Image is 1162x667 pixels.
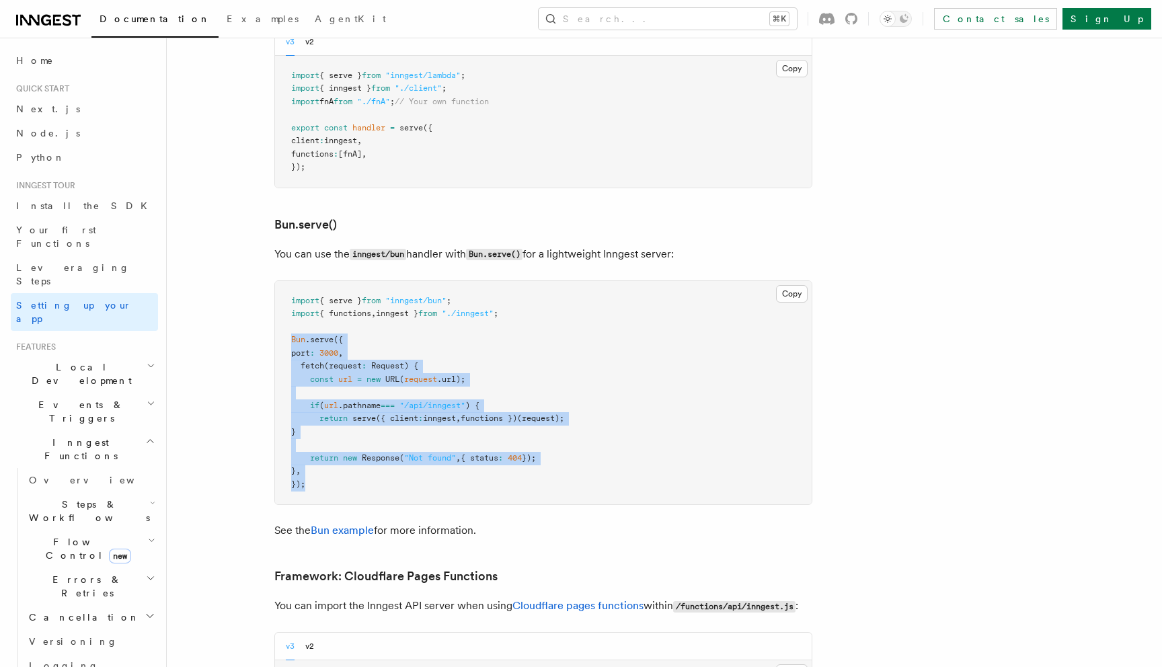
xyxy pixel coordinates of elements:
[296,466,301,475] span: ,
[385,71,461,80] span: "inngest/lambda"
[305,28,314,56] button: v2
[423,414,456,423] span: inngest
[11,194,158,218] a: Install the SDK
[291,71,319,80] span: import
[11,145,158,169] a: Python
[227,13,299,24] span: Examples
[291,149,334,159] span: functions
[291,466,296,475] span: }
[418,414,423,423] span: :
[24,530,158,567] button: Flow Controlnew
[399,123,423,132] span: serve
[461,71,465,80] span: ;
[91,4,219,38] a: Documentation
[880,11,912,27] button: Toggle dark mode
[29,475,167,485] span: Overview
[16,54,54,67] span: Home
[11,430,158,468] button: Inngest Functions
[381,401,395,410] span: ===
[307,4,394,36] a: AgentKit
[291,136,319,145] span: client
[11,398,147,425] span: Events & Triggers
[291,83,319,93] span: import
[357,375,362,384] span: =
[11,355,158,393] button: Local Development
[399,401,465,410] span: "/api/inngest"
[352,123,385,132] span: handler
[371,309,376,318] span: ,
[291,335,305,344] span: Bun
[291,427,296,436] span: }
[16,300,132,324] span: Setting up your app
[362,149,366,159] span: ,
[461,453,498,463] span: { status
[357,97,390,106] span: "./fnA"
[310,453,338,463] span: return
[319,97,334,106] span: fnA
[11,393,158,430] button: Events & Triggers
[274,215,337,234] a: Bun.serve()
[437,375,465,384] span: .url);
[315,13,386,24] span: AgentKit
[395,97,489,106] span: // Your own function
[24,605,158,629] button: Cancellation
[286,28,295,56] button: v3
[498,453,503,463] span: :
[109,549,131,563] span: new
[16,104,80,114] span: Next.js
[310,401,319,410] span: if
[291,162,305,171] span: });
[24,629,158,654] a: Versioning
[404,453,456,463] span: "Not found"
[512,599,644,612] a: Cloudflare pages functions
[770,12,789,26] kbd: ⌘K
[100,13,210,24] span: Documentation
[310,375,334,384] span: const
[371,361,404,370] span: Request
[334,97,352,106] span: from
[442,309,494,318] span: "./inngest"
[494,309,498,318] span: ;
[404,375,437,384] span: request
[376,414,418,423] span: ({ client
[291,348,310,358] span: port
[466,249,522,260] code: Bun.serve()
[11,342,56,352] span: Features
[319,71,362,80] span: { serve }
[319,309,371,318] span: { functions
[29,636,118,647] span: Versioning
[366,375,381,384] span: new
[11,97,158,121] a: Next.js
[274,245,812,264] p: You can use the handler with for a lightweight Inngest server:
[24,611,140,624] span: Cancellation
[301,361,324,370] span: fetch
[24,535,148,562] span: Flow Control
[324,136,357,145] span: inngest
[16,200,155,211] span: Install the SDK
[274,521,812,540] p: See the for more information.
[371,83,390,93] span: from
[334,335,343,344] span: ({
[11,121,158,145] a: Node.js
[11,293,158,331] a: Setting up your app
[11,83,69,94] span: Quick start
[319,296,362,305] span: { serve }
[350,249,406,260] code: inngest/bun
[385,375,399,384] span: URL
[319,136,324,145] span: :
[376,309,418,318] span: inngest }
[291,97,319,106] span: import
[16,225,96,249] span: Your first Functions
[465,401,479,410] span: ) {
[311,524,374,537] a: Bun example
[291,479,305,489] span: });
[399,453,404,463] span: (
[324,401,338,410] span: url
[442,83,447,93] span: ;
[352,414,376,423] span: serve
[274,567,498,586] a: Framework: Cloudflare Pages Functions
[324,361,362,370] span: (request
[385,296,447,305] span: "inngest/bun"
[1062,8,1151,30] a: Sign Up
[334,149,338,159] span: :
